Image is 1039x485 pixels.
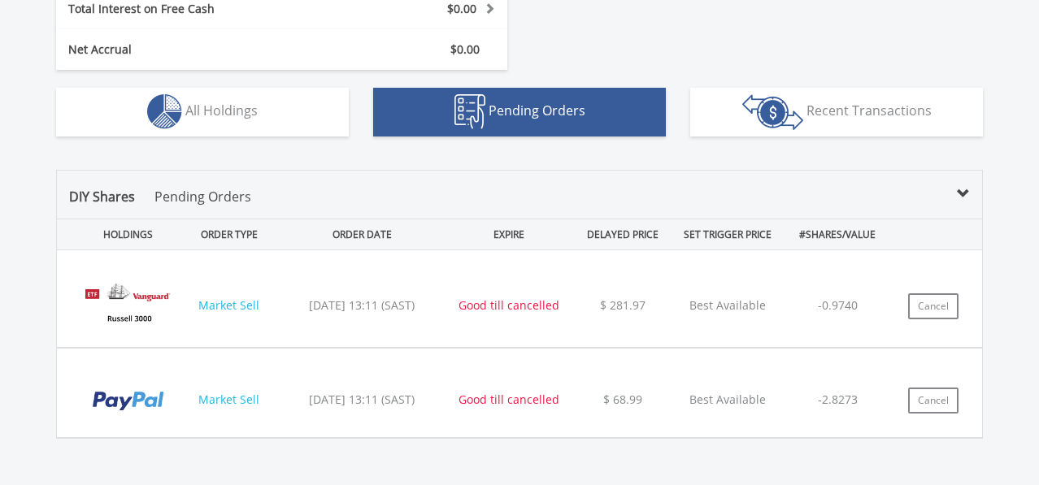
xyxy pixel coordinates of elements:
[447,1,476,16] span: $0.00
[450,41,480,57] span: $0.00
[908,293,959,319] button: Cancel
[572,219,674,249] div: DELAYED PRICE
[183,297,276,314] div: Market Sell
[908,388,959,414] button: Cancel
[489,102,585,119] span: Pending Orders
[677,219,779,249] div: SET TRIGGER PRICE
[68,219,180,249] div: HOLDINGS
[603,392,642,407] span: $ 68.99
[279,297,446,314] div: [DATE] 13:11 (SAST)
[56,41,320,58] div: Net Accrual
[69,188,135,206] span: DIY Shares
[454,94,485,129] img: pending_instructions-wht.png
[742,94,803,130] img: transactions-zar-wht.png
[373,88,666,136] button: Pending Orders
[782,219,893,249] div: #SHARES/VALUE
[185,102,258,119] span: All Holdings
[183,219,276,249] div: ORDER TYPE
[806,102,932,119] span: Recent Transactions
[449,219,569,249] div: EXPIRE
[677,297,779,314] p: Best Available
[154,187,251,206] p: Pending Orders
[76,369,180,433] img: EQU.US.PYPL.png
[449,392,569,408] div: Good till cancelled
[76,271,180,343] img: EQU.US.VTHR.png
[279,392,446,408] div: [DATE] 13:11 (SAST)
[147,94,182,129] img: holdings-wht.png
[449,297,569,314] div: Good till cancelled
[782,392,893,408] div: -2.8273
[183,392,276,408] div: Market Sell
[677,392,779,408] p: Best Available
[56,1,320,17] div: Total Interest on Free Cash
[600,297,646,313] span: $ 281.97
[690,88,983,136] button: Recent Transactions
[56,88,349,136] button: All Holdings
[782,297,893,314] div: -0.9740
[279,219,446,249] div: ORDER DATE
